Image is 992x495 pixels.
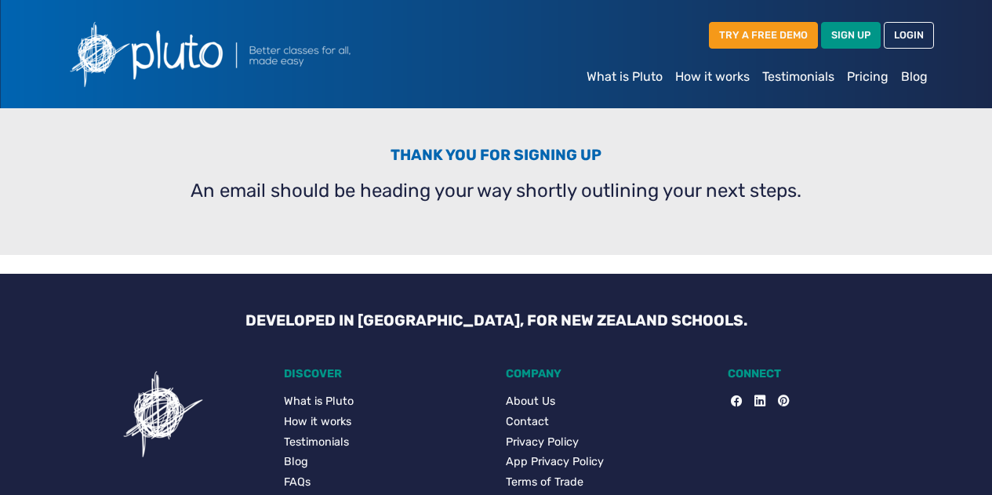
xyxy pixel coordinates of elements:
[506,393,709,410] a: About Us
[765,393,789,410] a: Pinterest
[284,413,487,431] a: How it works
[841,61,895,93] a: Pricing
[506,413,709,431] a: Contact
[284,434,487,451] a: Testimonials
[669,61,756,93] a: How it works
[284,393,487,410] a: What is Pluto
[506,453,709,471] a: App Privacy Policy
[756,61,841,93] a: Testimonials
[731,393,742,410] a: Facebook
[506,474,709,491] a: Terms of Trade
[506,367,709,380] h5: COMPANY
[116,367,210,461] img: Pluto icon showing a confusing task for users
[284,367,487,380] h5: DISCOVER
[68,146,925,170] h3: Thank you for signing up
[68,177,925,205] p: An email should be heading your way shortly outlining your next steps.
[233,311,760,329] h3: DEVELOPED IN [GEOGRAPHIC_DATA], FOR NEW ZEALAND SCHOOLS.
[284,453,487,471] a: Blog
[709,22,818,48] a: TRY A FREE DEMO
[580,61,669,93] a: What is Pluto
[284,474,487,491] a: FAQs
[506,434,709,451] a: Privacy Policy
[884,22,934,48] a: LOGIN
[59,13,435,96] img: Pluto logo with the text Better classes for all, made easy
[895,61,934,93] a: Blog
[821,22,881,48] a: SIGN UP
[728,367,931,380] h5: CONNECT
[742,393,765,410] a: LinkedIn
